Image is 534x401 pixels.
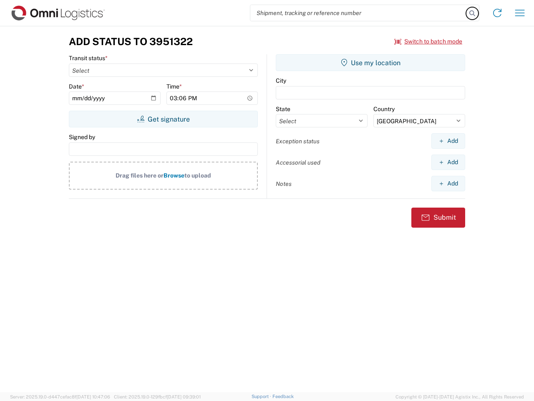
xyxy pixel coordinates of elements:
label: Accessorial used [276,159,320,166]
label: Date [69,83,84,90]
button: Add [431,155,465,170]
span: Copyright © [DATE]-[DATE] Agistix Inc., All Rights Reserved [395,393,524,401]
input: Shipment, tracking or reference number [250,5,466,21]
button: Submit [411,208,465,228]
label: Notes [276,180,292,188]
button: Use my location [276,54,465,71]
span: Server: 2025.19.0-d447cefac8f [10,394,110,399]
label: Exception status [276,137,320,145]
span: [DATE] 10:47:06 [76,394,110,399]
span: Browse [164,172,184,179]
label: State [276,105,290,113]
button: Get signature [69,111,258,127]
span: to upload [184,172,211,179]
a: Feedback [272,394,294,399]
h3: Add Status to 3951322 [69,36,193,48]
label: Country [373,105,395,113]
a: Support [252,394,272,399]
label: Time [166,83,182,90]
label: Transit status [69,54,108,62]
button: Add [431,176,465,191]
label: City [276,77,286,84]
span: Client: 2025.19.0-129fbcf [114,394,201,399]
button: Switch to batch mode [394,35,462,48]
label: Signed by [69,133,95,141]
button: Add [431,133,465,149]
span: Drag files here or [116,172,164,179]
span: [DATE] 09:39:01 [167,394,201,399]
